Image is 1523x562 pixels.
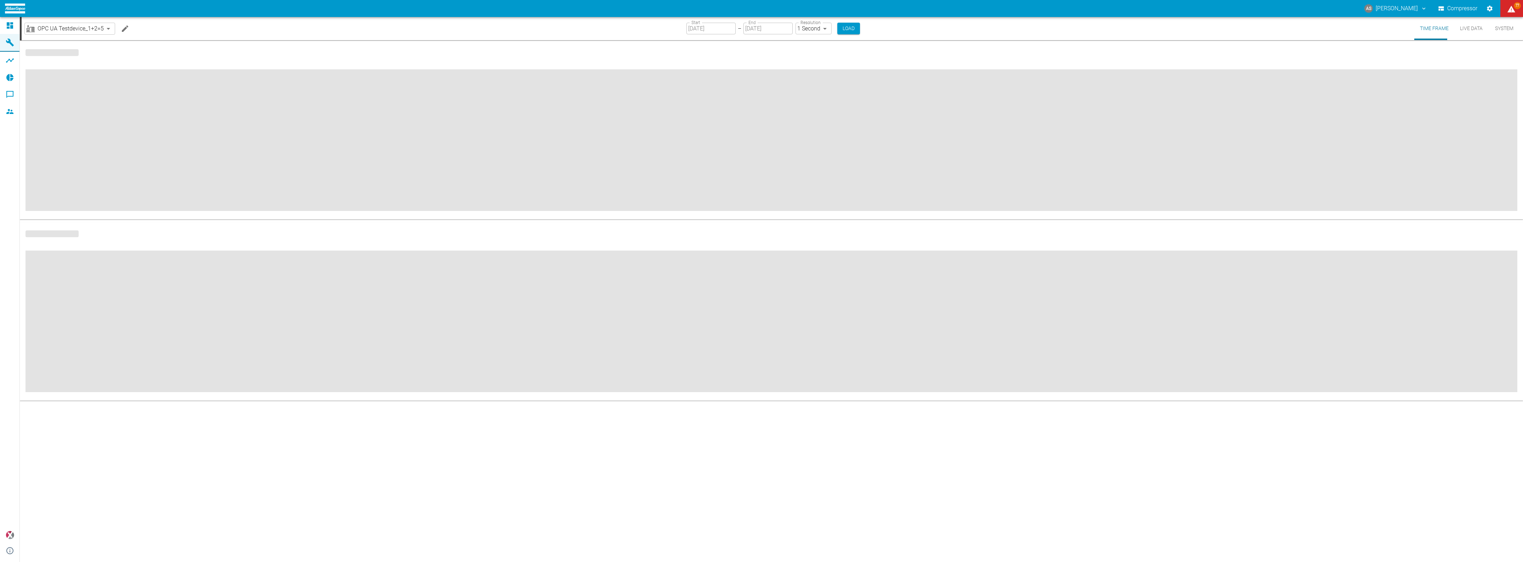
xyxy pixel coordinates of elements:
p: – [738,24,741,33]
button: Settings [1483,2,1496,15]
img: logo [5,4,25,13]
button: System [1488,17,1520,40]
span: 77 [1514,2,1521,9]
button: Edit machine [118,22,132,36]
label: Resolution [800,19,820,25]
span: OPC UA Testdevice_1+2=5 [38,24,104,33]
label: End [748,19,755,25]
button: Time Frame [1414,17,1454,40]
button: Compressor [1437,2,1479,15]
img: Xplore Logo [6,531,14,539]
label: Start [691,19,700,25]
button: Load [837,23,860,34]
button: andreas.schmitt@atlascopco.com [1363,2,1428,15]
input: MM/DD/YYYY [686,23,736,34]
div: AS [1364,4,1373,13]
button: Live Data [1454,17,1488,40]
input: MM/DD/YYYY [743,23,793,34]
div: 1 Second [796,23,832,34]
a: OPC UA Testdevice_1+2=5 [26,24,104,33]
